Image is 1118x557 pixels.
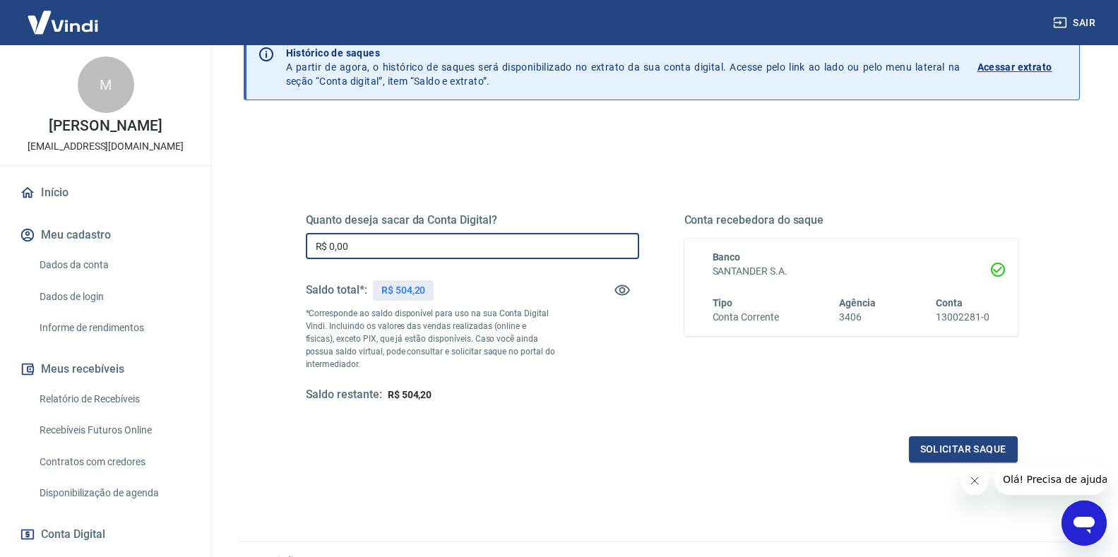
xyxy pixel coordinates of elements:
[34,448,194,477] a: Contratos com credores
[28,139,184,154] p: [EMAIL_ADDRESS][DOMAIN_NAME]
[17,177,194,208] a: Início
[839,297,876,309] span: Agência
[1050,10,1101,36] button: Sair
[17,220,194,251] button: Meu cadastro
[1061,501,1107,546] iframe: Botão para abrir a janela de mensagens
[909,436,1018,462] button: Solicitar saque
[34,416,194,445] a: Recebíveis Futuros Online
[34,313,194,342] a: Informe de rendimentos
[34,479,194,508] a: Disponibilização de agenda
[839,310,876,325] h6: 3406
[17,1,109,44] img: Vindi
[977,60,1052,74] p: Acessar extrato
[17,354,194,385] button: Meus recebíveis
[977,46,1068,88] a: Acessar extrato
[306,388,382,402] h5: Saldo restante:
[78,56,134,113] div: M
[936,297,963,309] span: Conta
[49,119,162,133] p: [PERSON_NAME]
[286,46,961,60] p: Histórico de saques
[713,297,733,309] span: Tipo
[17,519,194,550] button: Conta Digital
[388,389,432,400] span: R$ 504,20
[381,283,426,298] p: R$ 504,20
[34,251,194,280] a: Dados da conta
[306,283,367,297] h5: Saldo total*:
[306,213,639,227] h5: Quanto deseja sacar da Conta Digital?
[34,385,194,414] a: Relatório de Recebíveis
[713,264,989,279] h6: SANTANDER S.A.
[936,310,989,325] h6: 13002281-0
[8,10,119,21] span: Olá! Precisa de ajuda?
[713,310,779,325] h6: Conta Corrente
[961,467,989,495] iframe: Fechar mensagem
[306,307,556,371] p: *Corresponde ao saldo disponível para uso na sua Conta Digital Vindi. Incluindo os valores das ve...
[994,464,1107,495] iframe: Mensagem da empresa
[286,46,961,88] p: A partir de agora, o histórico de saques será disponibilizado no extrato da sua conta digital. Ac...
[34,282,194,311] a: Dados de login
[684,213,1018,227] h5: Conta recebedora do saque
[713,251,741,263] span: Banco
